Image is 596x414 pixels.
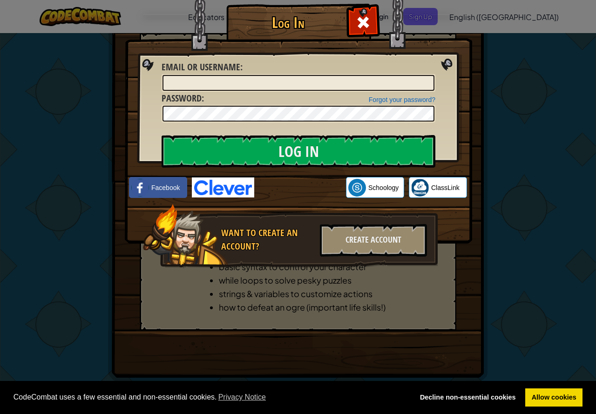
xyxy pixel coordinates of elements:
[162,135,435,168] input: Log In
[368,183,399,192] span: Schoology
[217,390,268,404] a: learn more about cookies
[411,179,429,197] img: classlink-logo-small.png
[14,390,406,404] span: CodeCombat uses a few essential and non-essential cookies.
[413,388,522,407] a: deny cookies
[162,92,204,105] label: :
[254,177,346,198] iframe: Sign in with Google Button
[525,388,582,407] a: allow cookies
[151,183,180,192] span: Facebook
[162,61,240,73] span: Email or Username
[431,183,460,192] span: ClassLink
[348,179,366,197] img: schoology.png
[229,14,347,31] h1: Log In
[162,92,202,104] span: Password
[131,179,149,197] img: facebook_small.png
[369,96,435,103] a: Forgot your password?
[221,226,314,253] div: Want to create an account?
[320,224,427,257] div: Create Account
[162,61,243,74] label: :
[192,177,254,197] img: clever-logo-blue.png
